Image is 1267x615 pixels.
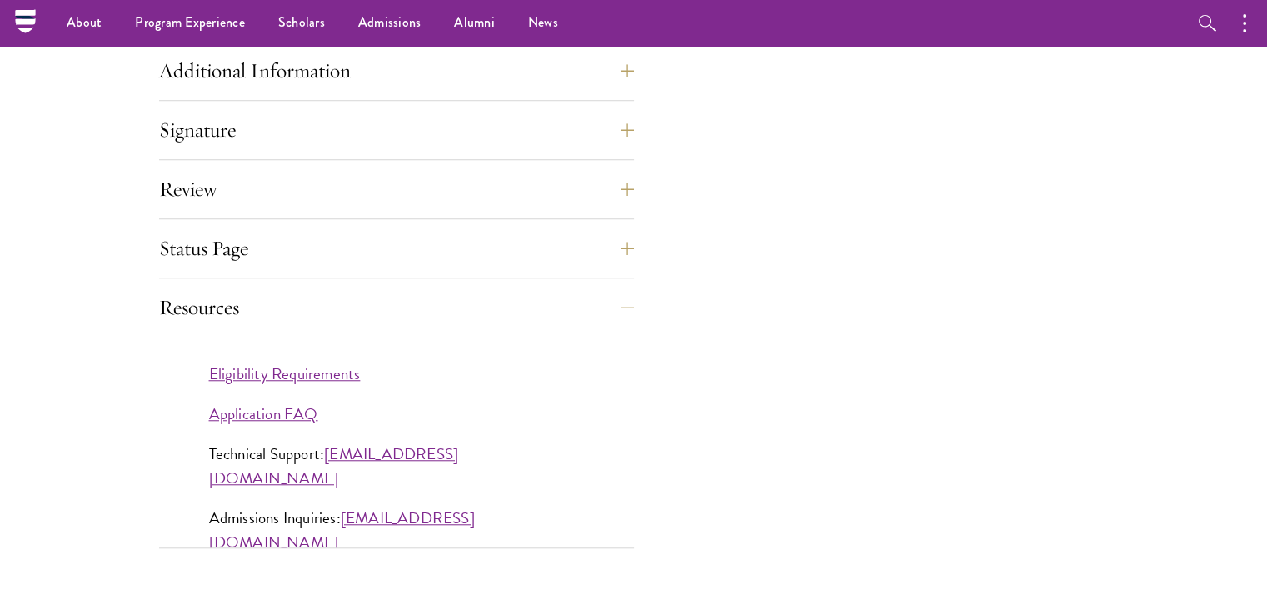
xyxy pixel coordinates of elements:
p: Admissions Inquiries: [209,506,584,554]
a: Eligibility Requirements [209,362,361,386]
a: Application FAQ [209,402,318,426]
button: Resources [159,287,634,327]
a: [EMAIL_ADDRESS][DOMAIN_NAME] [209,506,475,554]
button: Status Page [159,228,634,268]
button: Review [159,169,634,209]
a: [EMAIL_ADDRESS][DOMAIN_NAME] [209,442,459,490]
button: Additional Information [159,51,634,91]
button: Signature [159,110,634,150]
p: Technical Support: [209,442,584,490]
